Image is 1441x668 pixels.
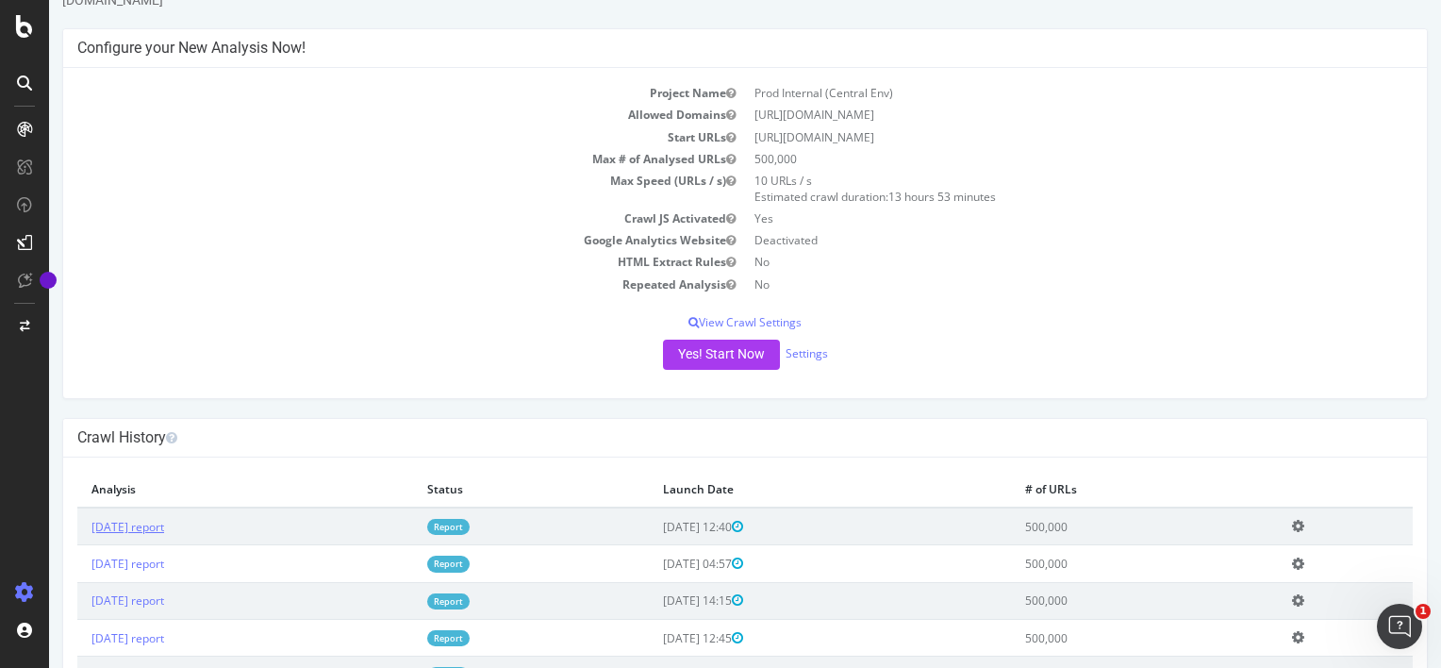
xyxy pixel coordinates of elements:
span: [DATE] 14:15 [614,593,694,609]
td: Google Analytics Website [28,229,696,251]
iframe: Intercom live chat [1377,604,1422,649]
td: Yes [696,208,1364,229]
span: 1 [1416,604,1431,619]
div: Tooltip anchor [40,272,57,289]
h4: Configure your New Analysis Now! [28,39,1364,58]
th: Launch Date [600,472,961,508]
button: Yes! Start Now [614,340,731,370]
a: Report [378,519,421,535]
a: Report [378,556,421,572]
td: Start URLs [28,126,696,148]
td: Repeated Analysis [28,274,696,295]
p: View Crawl Settings [28,314,1364,330]
td: Prod Internal (Central Env) [696,82,1364,104]
td: 500,000 [962,582,1229,619]
td: 500,000 [962,620,1229,657]
span: 13 hours 53 minutes [839,189,947,205]
td: 500,000 [962,545,1229,582]
a: Report [378,630,421,646]
td: [URL][DOMAIN_NAME] [696,126,1364,148]
td: Deactivated [696,229,1364,251]
td: 500,000 [962,508,1229,545]
td: 500,000 [696,148,1364,170]
h4: Crawl History [28,428,1364,447]
td: Allowed Domains [28,104,696,125]
th: Analysis [28,472,364,508]
span: [DATE] 12:45 [614,630,694,646]
a: [DATE] report [42,519,115,535]
td: HTML Extract Rules [28,251,696,273]
td: [URL][DOMAIN_NAME] [696,104,1364,125]
td: No [696,251,1364,273]
span: [DATE] 04:57 [614,556,694,572]
a: [DATE] report [42,593,115,609]
a: [DATE] report [42,630,115,646]
td: Crawl JS Activated [28,208,696,229]
td: 10 URLs / s Estimated crawl duration: [696,170,1364,208]
th: Status [364,472,600,508]
td: Max Speed (URLs / s) [28,170,696,208]
a: Settings [737,345,779,361]
span: [DATE] 12:40 [614,519,694,535]
td: No [696,274,1364,295]
a: Report [378,593,421,610]
th: # of URLs [962,472,1229,508]
td: Project Name [28,82,696,104]
td: Max # of Analysed URLs [28,148,696,170]
a: [DATE] report [42,556,115,572]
